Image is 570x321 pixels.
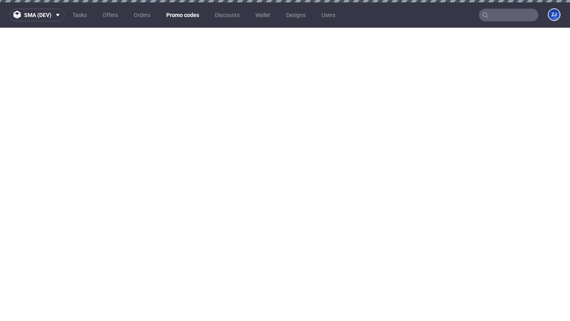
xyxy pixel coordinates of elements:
[210,9,244,21] a: Discounts
[129,9,155,21] a: Orders
[251,9,275,21] a: Wallet
[98,9,123,21] a: Offers
[68,9,91,21] a: Tasks
[317,9,340,21] a: Users
[281,9,310,21] a: Designs
[549,9,560,20] figcaption: ZJ
[24,12,51,18] span: sma (dev)
[9,9,65,21] button: sma (dev)
[161,9,204,21] a: Promo codes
